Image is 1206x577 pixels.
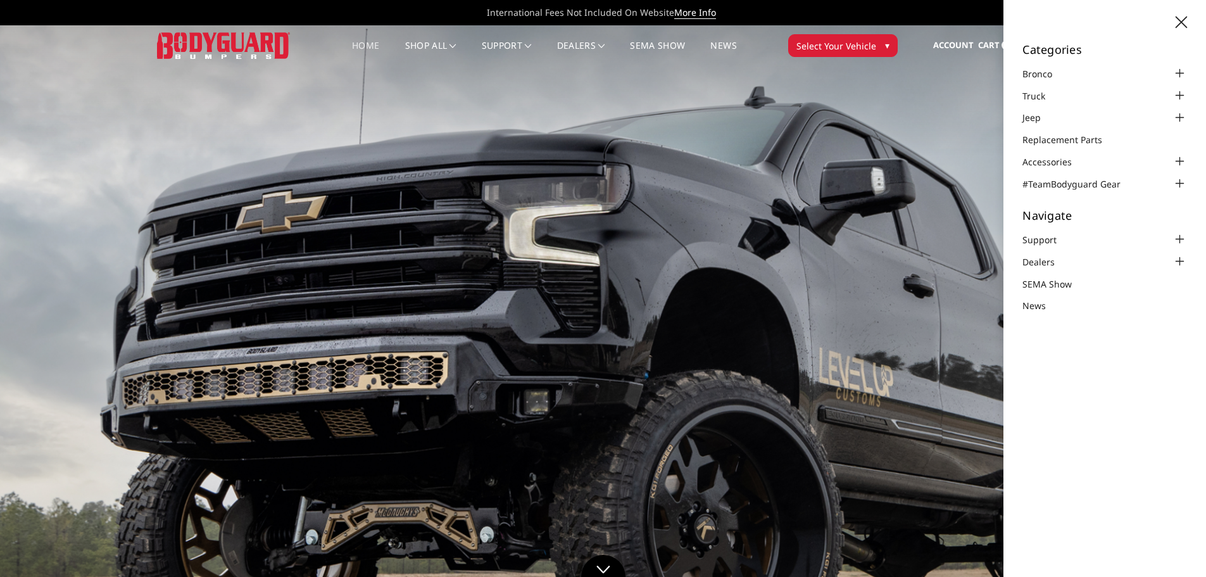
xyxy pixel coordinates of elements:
h5: Categories [1022,44,1187,55]
span: Cart [978,39,1000,51]
button: Select Your Vehicle [788,34,898,57]
a: Jeep [1022,111,1057,124]
a: Bronco [1022,67,1068,80]
a: Support [482,41,532,66]
span: 0 [1002,41,1011,50]
span: Account [933,39,974,51]
a: News [710,41,736,66]
a: Click to Down [581,555,625,577]
a: Home [352,41,379,66]
a: SEMA Show [630,41,685,66]
a: SEMA Show [1022,277,1088,291]
a: Accessories [1022,155,1088,168]
span: Select Your Vehicle [796,39,876,53]
a: News [1022,299,1062,312]
a: Dealers [557,41,605,66]
a: #TeamBodyguard Gear [1022,177,1136,191]
a: Truck [1022,89,1061,103]
h5: Navigate [1022,210,1187,221]
a: More Info [674,6,716,19]
a: Replacement Parts [1022,133,1118,146]
a: Dealers [1022,255,1071,269]
img: BODYGUARD BUMPERS [157,32,290,58]
a: Account [933,29,974,63]
a: Cart 0 [978,29,1011,63]
a: Support [1022,233,1072,246]
span: ▾ [885,39,889,52]
a: shop all [405,41,456,66]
